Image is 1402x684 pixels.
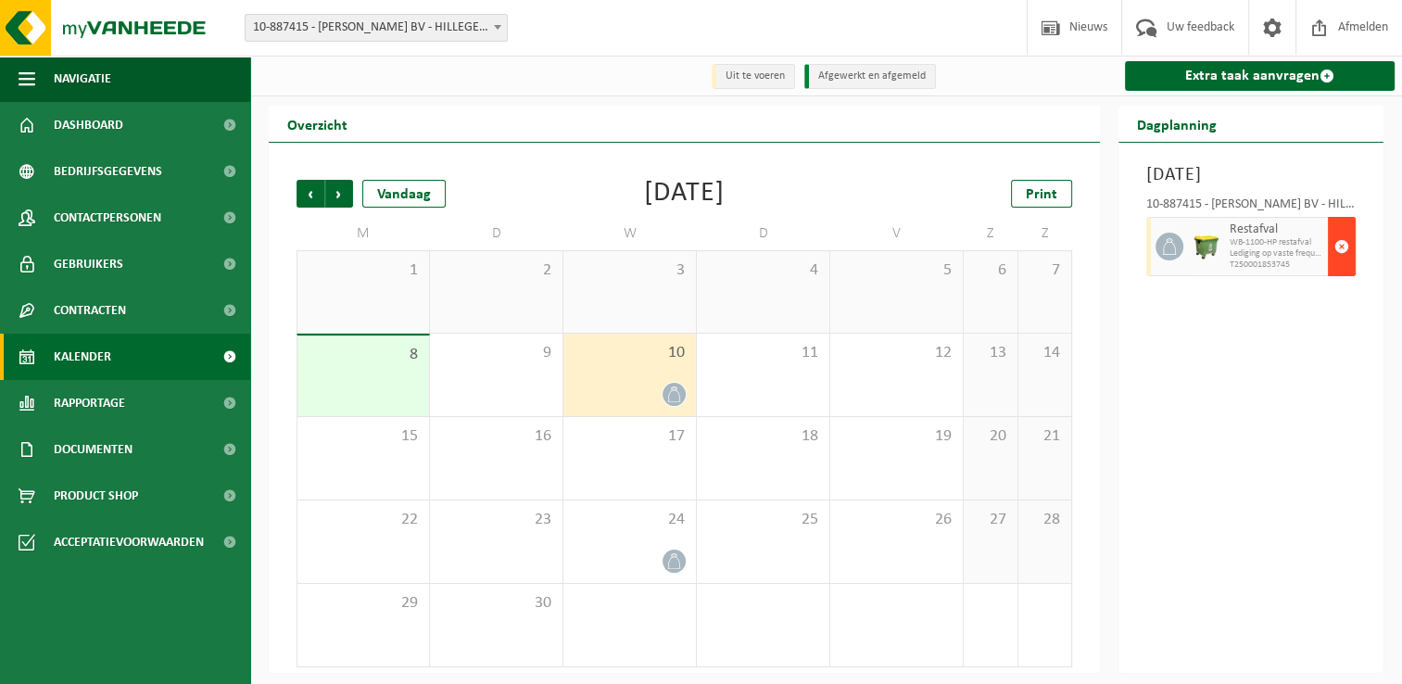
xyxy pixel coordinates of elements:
[804,64,936,89] li: Afgewerkt en afgemeld
[1230,248,1323,260] span: Lediging op vaste frequentie
[1028,260,1063,281] span: 7
[973,426,1008,447] span: 20
[973,260,1008,281] span: 6
[573,260,687,281] span: 3
[362,180,446,208] div: Vandaag
[840,426,954,447] span: 19
[439,510,553,530] span: 23
[1146,161,1356,189] h3: [DATE]
[307,260,420,281] span: 1
[840,343,954,363] span: 12
[439,593,553,614] span: 30
[840,510,954,530] span: 26
[1118,106,1235,142] h2: Dagplanning
[1018,217,1073,250] td: Z
[54,473,138,519] span: Product Shop
[573,510,687,530] span: 24
[706,426,820,447] span: 18
[1230,260,1323,271] span: T250001853745
[1230,237,1323,248] span: WB-1100-HP restafval
[1026,187,1057,202] span: Print
[1125,61,1395,91] a: Extra taak aanvragen
[573,426,687,447] span: 17
[325,180,353,208] span: Volgende
[973,510,1008,530] span: 27
[563,217,697,250] td: W
[706,343,820,363] span: 11
[964,217,1018,250] td: Z
[1028,343,1063,363] span: 14
[307,426,420,447] span: 15
[973,343,1008,363] span: 13
[54,287,126,334] span: Contracten
[307,345,420,365] span: 8
[712,64,795,89] li: Uit te voeren
[54,519,204,565] span: Acceptatievoorwaarden
[54,195,161,241] span: Contactpersonen
[1028,510,1063,530] span: 28
[54,102,123,148] span: Dashboard
[297,217,430,250] td: M
[573,343,687,363] span: 10
[297,180,324,208] span: Vorige
[54,334,111,380] span: Kalender
[307,593,420,614] span: 29
[1028,426,1063,447] span: 21
[439,343,553,363] span: 9
[54,56,111,102] span: Navigatie
[54,148,162,195] span: Bedrijfsgegevens
[644,180,725,208] div: [DATE]
[706,510,820,530] span: 25
[439,426,553,447] span: 16
[307,510,420,530] span: 22
[430,217,563,250] td: D
[1193,233,1220,260] img: WB-1100-HPE-GN-50
[54,426,133,473] span: Documenten
[1011,180,1072,208] a: Print
[246,15,507,41] span: 10-887415 - FOUCART KURT BV - HILLEGEM
[706,260,820,281] span: 4
[54,380,125,426] span: Rapportage
[1146,198,1356,217] div: 10-887415 - [PERSON_NAME] BV - HILLEGEM
[840,260,954,281] span: 5
[1230,222,1323,237] span: Restafval
[439,260,553,281] span: 2
[697,217,830,250] td: D
[54,241,123,287] span: Gebruikers
[830,217,964,250] td: V
[245,14,508,42] span: 10-887415 - FOUCART KURT BV - HILLEGEM
[269,106,366,142] h2: Overzicht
